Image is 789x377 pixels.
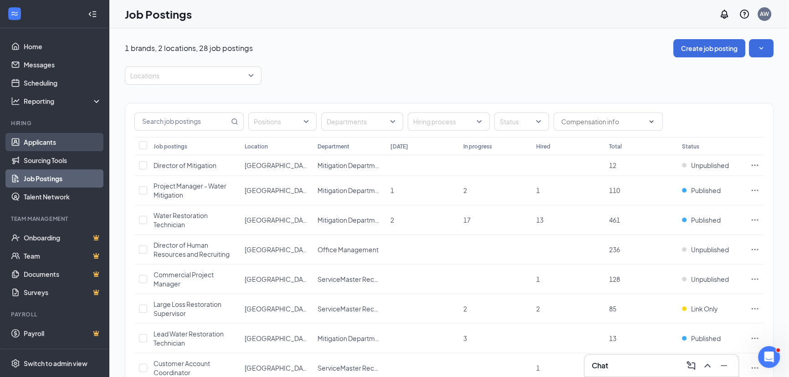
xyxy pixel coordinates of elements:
[313,176,386,205] td: Mitigation Department
[240,205,313,235] td: Cordova, TN
[605,137,677,155] th: Total
[691,186,721,195] span: Published
[245,305,380,313] span: [GEOGRAPHIC_DATA], [GEOGRAPHIC_DATA]
[609,305,616,313] span: 85
[702,360,713,371] svg: ChevronUp
[154,161,216,169] span: Director of Mitigation
[24,151,102,169] a: Sourcing Tools
[739,9,750,20] svg: QuestionInfo
[318,275,433,283] span: ServiceMaster Recovery Management
[684,358,698,373] button: ComposeMessage
[318,334,385,342] span: Mitigation Department
[463,334,467,342] span: 3
[11,215,100,223] div: Team Management
[318,245,379,254] span: Office Management
[318,305,433,313] span: ServiceMaster Recovery Management
[609,275,620,283] span: 128
[609,216,620,224] span: 461
[757,44,766,53] svg: SmallChevronDown
[240,176,313,205] td: Cordova, TN
[750,161,759,170] svg: Ellipses
[240,294,313,324] td: Cordova, TN
[11,359,20,368] svg: Settings
[691,161,729,170] span: Unpublished
[677,137,746,155] th: Status
[719,9,730,20] svg: Notifications
[154,330,224,347] span: Lead Water Restoration Technician
[691,304,718,313] span: Link Only
[758,346,780,368] iframe: Intercom live chat
[24,37,102,56] a: Home
[24,359,87,368] div: Switch to admin view
[592,361,608,371] h3: Chat
[240,265,313,294] td: Cordova, TN
[11,119,100,127] div: Hiring
[718,360,729,371] svg: Minimize
[245,364,380,372] span: [GEOGRAPHIC_DATA], [GEOGRAPHIC_DATA]
[154,211,208,229] span: Water Restoration Technician
[390,216,394,224] span: 2
[691,334,721,343] span: Published
[609,186,620,194] span: 110
[318,186,385,194] span: Mitigation Department
[318,143,349,150] div: Department
[318,364,433,372] span: ServiceMaster Recovery Management
[536,305,540,313] span: 2
[459,137,532,155] th: In progress
[24,229,102,247] a: OnboardingCrown
[154,270,214,288] span: Commercial Project Manager
[154,359,210,377] span: Customer Account Coordinator
[463,186,467,194] span: 2
[609,161,616,169] span: 12
[313,235,386,265] td: Office Management
[231,118,238,125] svg: MagnifyingGlass
[24,247,102,265] a: TeamCrown
[11,311,100,318] div: Payroll
[750,215,759,224] svg: Ellipses
[24,56,102,74] a: Messages
[609,334,616,342] span: 13
[750,334,759,343] svg: Ellipses
[390,186,394,194] span: 1
[536,216,543,224] span: 13
[245,275,380,283] span: [GEOGRAPHIC_DATA], [GEOGRAPHIC_DATA]
[313,155,386,176] td: Mitigation Department
[536,186,540,194] span: 1
[313,205,386,235] td: Mitigation Department
[700,358,715,373] button: ChevronUp
[691,215,721,224] span: Published
[463,216,471,224] span: 17
[749,39,774,57] button: SmallChevronDown
[717,358,731,373] button: Minimize
[313,294,386,324] td: ServiceMaster Recovery Management
[24,265,102,283] a: DocumentsCrown
[88,10,97,19] svg: Collapse
[750,245,759,254] svg: Ellipses
[318,161,385,169] span: Mitigation Department
[154,182,226,199] span: Project Manager - Water Mitigation
[24,188,102,206] a: Talent Network
[673,39,745,57] button: Create job posting
[10,9,19,18] svg: WorkstreamLogo
[11,97,20,106] svg: Analysis
[750,186,759,195] svg: Ellipses
[24,283,102,301] a: SurveysCrown
[240,155,313,176] td: Cordova, TN
[318,216,385,224] span: Mitigation Department
[245,161,380,169] span: [GEOGRAPHIC_DATA], [GEOGRAPHIC_DATA]
[24,133,102,151] a: Applicants
[125,6,192,22] h1: Job Postings
[24,74,102,92] a: Scheduling
[750,363,759,372] svg: Ellipses
[245,186,380,194] span: [GEOGRAPHIC_DATA], [GEOGRAPHIC_DATA]
[648,118,655,125] svg: ChevronDown
[24,97,102,106] div: Reporting
[245,216,380,224] span: [GEOGRAPHIC_DATA], [GEOGRAPHIC_DATA]
[245,245,380,254] span: [GEOGRAPHIC_DATA], [GEOGRAPHIC_DATA]
[245,143,268,150] div: Location
[691,275,729,284] span: Unpublished
[750,275,759,284] svg: Ellipses
[135,113,229,130] input: Search job postings
[125,43,253,53] p: 1 brands, 2 locations, 28 job postings
[154,300,221,317] span: Large Loss Restoration Supervisor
